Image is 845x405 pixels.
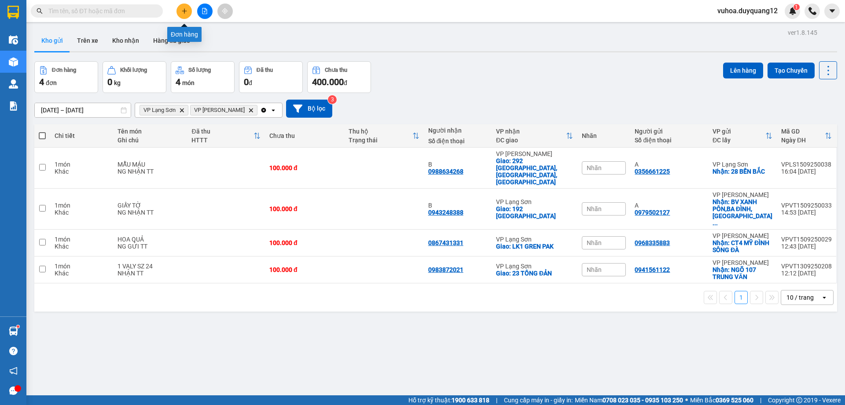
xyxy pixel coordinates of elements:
[685,398,688,402] span: ⚪️
[118,128,183,135] div: Tên món
[428,161,487,168] div: B
[496,205,573,219] div: Giao: 192 ĐÈO GIANG
[70,30,105,51] button: Trên xe
[713,259,772,266] div: VP [PERSON_NAME]
[143,107,176,114] span: VP Lạng Sơn
[781,209,832,216] div: 14:53 [DATE]
[781,168,832,175] div: 16:04 [DATE]
[260,107,267,114] svg: Clear all
[635,202,703,209] div: A
[786,293,814,302] div: 10 / trang
[191,128,253,135] div: Đã thu
[146,30,197,51] button: Hàng đã giao
[635,168,670,175] div: 0356661225
[349,128,412,135] div: Thu hộ
[7,6,19,19] img: logo-vxr
[496,137,566,144] div: ĐC giao
[821,294,828,301] svg: open
[118,137,183,144] div: Ghi chú
[428,209,463,216] div: 0943248388
[249,79,252,86] span: đ
[708,124,777,148] th: Toggle SortBy
[781,161,832,168] div: VPLS1509250038
[52,67,76,73] div: Đơn hàng
[760,395,761,405] span: |
[781,236,832,243] div: VPVT1509250029
[587,266,602,273] span: Nhãn
[713,232,772,239] div: VP [PERSON_NAME]
[781,263,832,270] div: VPVT1309250208
[713,161,772,168] div: VP Lạng Sơn
[824,4,840,19] button: caret-down
[55,263,109,270] div: 1 món
[118,209,183,216] div: NG NHẬN TT
[713,198,772,227] div: Nhận: BV XANH PÔN,BA ĐÌNH,HÀ NỘI
[828,7,836,15] span: caret-down
[181,8,187,14] span: plus
[603,397,683,404] strong: 0708 023 035 - 0935 103 250
[428,202,487,209] div: B
[222,8,228,14] span: aim
[789,7,797,15] img: icon-new-feature
[176,4,192,19] button: plus
[344,124,423,148] th: Toggle SortBy
[171,61,235,93] button: Số lượng4món
[496,128,566,135] div: VP nhận
[37,8,43,14] span: search
[55,132,109,139] div: Chi tiết
[496,150,573,157] div: VP [PERSON_NAME]
[17,325,19,328] sup: 1
[34,30,70,51] button: Kho gửi
[635,239,670,246] div: 0968335883
[120,67,147,73] div: Khối lượng
[191,137,253,144] div: HTTT
[9,386,18,395] span: message
[452,397,489,404] strong: 1900 633 818
[713,128,765,135] div: VP gửi
[635,137,703,144] div: Số điện thoại
[349,137,412,144] div: Trạng thái
[46,79,57,86] span: đơn
[587,164,602,171] span: Nhãn
[808,7,816,15] img: phone-icon
[428,137,487,145] div: Số điện thoại
[9,367,18,375] span: notification
[781,202,832,209] div: VPVT1509250033
[496,157,573,186] div: Giao: 292 TÂY SƠN,ĐỐNG ĐA,HÀ NỘI
[55,168,109,175] div: Khác
[307,61,371,93] button: Chưa thu400.000đ
[197,4,213,19] button: file-add
[781,128,825,135] div: Mã GD
[428,127,487,134] div: Người nhận
[496,243,573,250] div: Giao: LK1 GREN PAK
[269,239,340,246] div: 100.000 đ
[325,67,347,73] div: Chưa thu
[118,161,183,168] div: MẪU MÁU
[55,236,109,243] div: 1 món
[713,168,772,175] div: Nhận: 28 BẾN BẮC
[103,61,166,93] button: Khối lượng0kg
[710,5,785,16] span: vuhoa.duyquang12
[34,61,98,93] button: Đơn hàng4đơn
[179,108,184,113] svg: Delete
[48,6,152,16] input: Tìm tên, số ĐT hoặc mã đơn
[496,236,573,243] div: VP Lạng Sơn
[713,191,772,198] div: VP [PERSON_NAME]
[270,107,277,114] svg: open
[781,243,832,250] div: 12:43 [DATE]
[259,106,260,115] input: Selected VP Lạng Sơn, VP Minh Khai.
[713,266,772,280] div: Nhận: NGÕ 107 TRUNG VĂN
[635,128,703,135] div: Người gửi
[713,239,772,253] div: Nhận: CT4 MỸ ĐÌNH SÔNG ĐÀ
[217,4,233,19] button: aim
[118,263,183,270] div: 1 VALY SZ 24
[257,67,273,73] div: Đã thu
[635,161,703,168] div: A
[781,270,832,277] div: 12:12 [DATE]
[723,63,763,78] button: Lên hàng
[713,137,765,144] div: ĐC lấy
[55,202,109,209] div: 1 món
[286,100,332,118] button: Bộ lọc
[9,347,18,355] span: question-circle
[187,124,265,148] th: Toggle SortBy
